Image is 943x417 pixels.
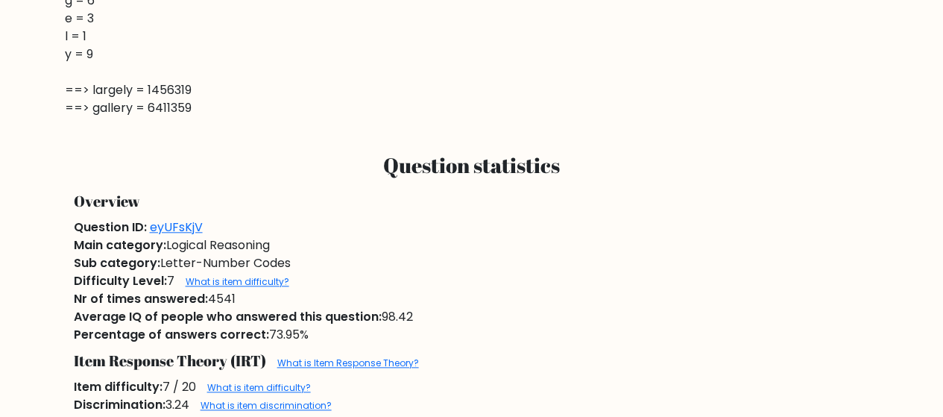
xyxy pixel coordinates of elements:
span: Nr of times answered: [74,290,208,307]
div: 98.42 [65,308,879,326]
div: Logical Reasoning [65,236,879,254]
span: Item difficulty: [74,378,163,395]
span: Percentage of answers correct: [74,326,269,343]
div: 3.24 [65,396,879,414]
span: Discrimination: [74,396,165,413]
a: What is item difficulty? [186,275,289,288]
a: What is item discrimination? [201,399,332,412]
span: Difficulty Level: [74,272,167,289]
div: 4541 [65,290,879,308]
span: Overview [74,191,140,211]
div: 7 [65,272,879,290]
span: Sub category: [74,254,160,272]
span: Main category: [74,236,166,254]
span: Average IQ of people who answered this question: [74,308,382,325]
div: 7 / 20 [65,378,879,396]
span: Question ID: [74,219,147,236]
div: Letter-Number Codes [65,254,879,272]
span: Item Response Theory (IRT) [74,351,266,371]
a: eyUFsKjV [150,219,203,236]
a: What is Item Response Theory? [277,357,419,369]
div: 73.95% [65,326,879,344]
a: What is item difficulty? [207,381,311,394]
h3: Question statistics [74,153,870,178]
